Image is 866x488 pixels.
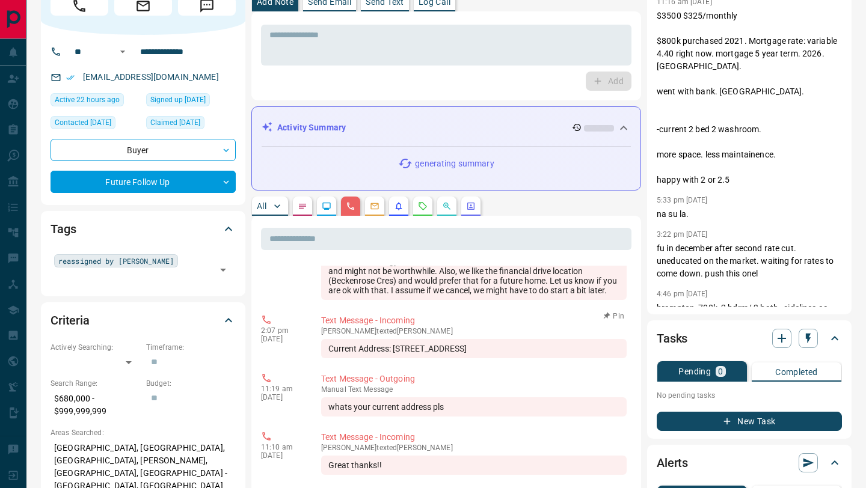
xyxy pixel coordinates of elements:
div: Great thanks!! [321,456,627,475]
button: Open [215,261,232,278]
div: Tasks [657,324,842,353]
span: reassigned by [PERSON_NAME] [58,255,174,267]
div: whats your current address pls [321,397,627,416]
p: 11:19 am [261,385,303,393]
p: fu in december after second rate cut. uneducated on the market. waiting for rates to come down. p... [657,242,842,280]
p: [PERSON_NAME] texted [PERSON_NAME] [321,327,627,335]
a: [EMAIL_ADDRESS][DOMAIN_NAME] [83,72,219,82]
p: na su la. [657,208,842,221]
svg: Notes [298,201,307,211]
p: 11:10 am [261,443,303,451]
p: [PERSON_NAME] texted [PERSON_NAME] [321,444,627,452]
button: New Task [657,412,842,431]
p: 4:46 pm [DATE] [657,290,708,298]
span: Signed up [DATE] [150,94,206,106]
p: [DATE] [261,451,303,460]
p: Search Range: [51,378,140,389]
h2: Tags [51,219,76,239]
p: Text Message [321,385,627,394]
p: [DATE] [261,335,303,343]
span: Contacted [DATE] [55,117,111,129]
button: Pin [597,311,631,322]
svg: Calls [346,201,355,211]
span: manual [321,385,346,394]
p: 3:22 pm [DATE] [657,230,708,239]
p: 0 [718,367,723,376]
div: Tags [51,215,236,243]
svg: Lead Browsing Activity [322,201,331,211]
svg: Requests [418,201,428,211]
div: Fri Aug 15 2025 [51,93,140,110]
svg: Emails [370,201,379,211]
p: 2:07 pm [261,326,303,335]
div: Activity Summary [262,117,631,139]
h2: Alerts [657,453,688,472]
div: Fri Aug 15 2025 [51,116,140,133]
div: Buyer [51,139,236,161]
span: Active 22 hours ago [55,94,120,106]
p: Text Message - Outgoing [321,373,627,385]
h2: Tasks [657,329,687,348]
p: 5:33 pm [DATE] [657,196,708,204]
div: Current Address: [STREET_ADDRESS] [321,339,627,358]
p: Timeframe: [146,342,236,353]
svg: Listing Alerts [394,201,404,211]
div: Criteria [51,306,236,335]
span: Claimed [DATE] [150,117,200,129]
p: $3500 $325/monthly $800k purchased 2021. Mortgage rate: variable 4.40 right now. mortgage 5 year ... [657,10,842,186]
p: No pending tasks [657,386,842,404]
p: $680,000 - $999,999,999 [51,389,140,421]
p: Text Message - Incoming [321,431,627,444]
div: Wed Feb 16 2022 [146,93,236,110]
p: Text Message - Incoming [321,314,627,327]
h2: Criteria [51,311,90,330]
p: Budget: [146,378,236,389]
p: Actively Searching: [51,342,140,353]
p: Pending [678,367,711,376]
div: Future Follow Up [51,171,236,193]
p: Completed [775,368,818,376]
p: generating summary [415,157,494,170]
p: brampton, 700k, 2 bdrm/ 2 bath , sidelines as unaffordable right now with high rates and high pri... [657,302,842,340]
svg: Email Verified [66,73,75,82]
button: Open [115,44,130,59]
p: [DATE] [261,393,303,401]
p: All [257,202,266,210]
svg: Agent Actions [466,201,476,211]
p: Areas Searched: [51,427,236,438]
div: Alerts [657,448,842,477]
svg: Opportunities [442,201,452,211]
div: Thu Oct 17 2024 [146,116,236,133]
p: Activity Summary [277,121,346,134]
